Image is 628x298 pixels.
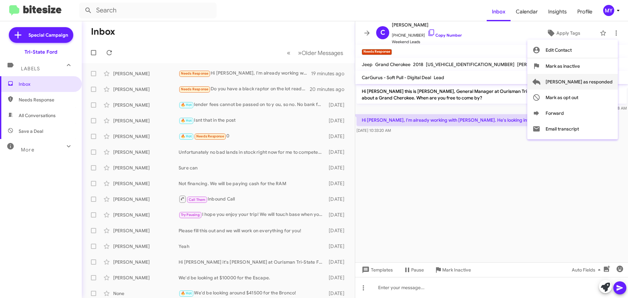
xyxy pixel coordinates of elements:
[546,42,572,58] span: Edit Contact
[546,58,580,74] span: Mark as inactive
[527,121,618,137] button: Email transcript
[546,90,578,105] span: Mark as opt out
[546,74,613,90] span: [PERSON_NAME] as responded
[527,105,618,121] button: Forward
